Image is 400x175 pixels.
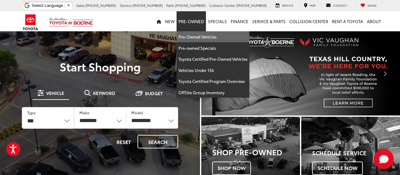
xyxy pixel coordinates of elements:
span: Sales [76,3,84,8]
a: Select Language​ [32,3,71,8]
div: carousel slide number 2 of 2 [201,31,400,116]
section: Carousel section with vehicle pictures - may contain disclaimers. [201,31,400,116]
svg: Start Chat [374,149,394,169]
span: [PHONE_NUMBER] [132,3,163,8]
button: Reset [111,135,136,148]
a: Map [299,3,320,8]
span: [PHONE_NUMBER] [175,3,206,8]
span: Vehicle [46,91,64,95]
span: Saved [367,3,377,7]
a: Specials [206,11,229,31]
a: Contact [321,3,352,8]
span: Contact [333,3,347,7]
span: Schedule Now [312,162,363,175]
a: OffSite Group Inventory [177,87,249,98]
a: Home [155,11,163,31]
a: Collision Center [287,11,330,31]
label: Type [27,110,36,115]
span: [PHONE_NUMBER] [236,3,267,8]
img: Toyota [19,12,42,33]
span: Shop Now [212,162,251,175]
span: Keyword [93,91,115,95]
span: Service [282,3,293,7]
a: New [163,11,177,31]
label: Make [79,110,89,115]
span: [PHONE_NUMBER] [85,3,116,8]
p: Start Shopping [13,60,187,73]
a: Vehicles Under 15k [177,65,249,76]
a: Rent a Toyota [330,11,365,31]
span: ▼ [67,3,71,8]
h3: Shop Pre-Owned [212,148,300,156]
a: About [365,11,383,31]
button: Click to view next picture. [370,44,400,103]
span: Select Language [32,3,63,8]
img: Disaster Relief in Texas [201,31,400,116]
button: Toggle Chat Window [374,149,394,169]
a: Pre-Owned Vehicles [177,31,249,43]
a: My Saved Vehicles [356,3,381,8]
label: Model [131,110,143,115]
h4: Schedule Service [312,150,400,156]
span: Map [310,3,316,7]
a: Toyota Certified Program Overview [177,76,249,87]
button: Search [137,135,178,148]
a: Pre-owned Specials [177,43,249,54]
span: Budget [145,91,163,95]
span: Service [120,3,131,8]
a: Service & Parts: Opens in a new tab [250,11,287,31]
a: Toyota Certified Pre-Owned Vehicles [177,54,249,65]
img: Vic Vaughan Toyota of Boerne [49,17,93,28]
a: Service [271,3,298,8]
a: Pre-Owned [177,11,206,31]
span: Collision Center [209,3,235,8]
span: Parts [166,3,174,8]
a: Finance [229,11,250,31]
